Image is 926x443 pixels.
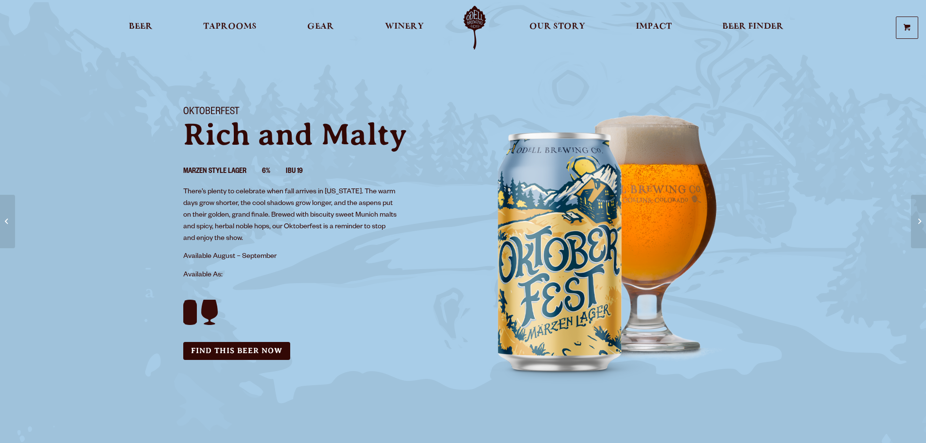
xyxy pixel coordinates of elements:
[629,6,678,50] a: Impact
[203,23,257,31] span: Taprooms
[197,6,263,50] a: Taprooms
[183,119,452,150] p: Rich and Malty
[183,106,452,119] h1: Oktoberfest
[529,23,585,31] span: Our Story
[722,23,784,31] span: Beer Finder
[301,6,340,50] a: Gear
[129,23,153,31] span: Beer
[286,166,318,178] li: IBU 19
[262,166,286,178] li: 6%
[183,251,398,263] p: Available August – September
[456,6,493,50] a: Odell Home
[523,6,592,50] a: Our Story
[122,6,159,50] a: Beer
[385,23,424,31] span: Winery
[183,166,262,178] li: Marzen Style Lager
[183,270,452,281] p: Available As:
[716,6,790,50] a: Beer Finder
[183,187,398,245] p: There’s plenty to celebrate when fall arrives in [US_STATE]. The warm days grow shorter, the cool...
[183,342,290,360] a: Find this Beer Now
[463,95,755,386] img: Image of can and pour
[379,6,430,50] a: Winery
[636,23,672,31] span: Impact
[307,23,334,31] span: Gear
